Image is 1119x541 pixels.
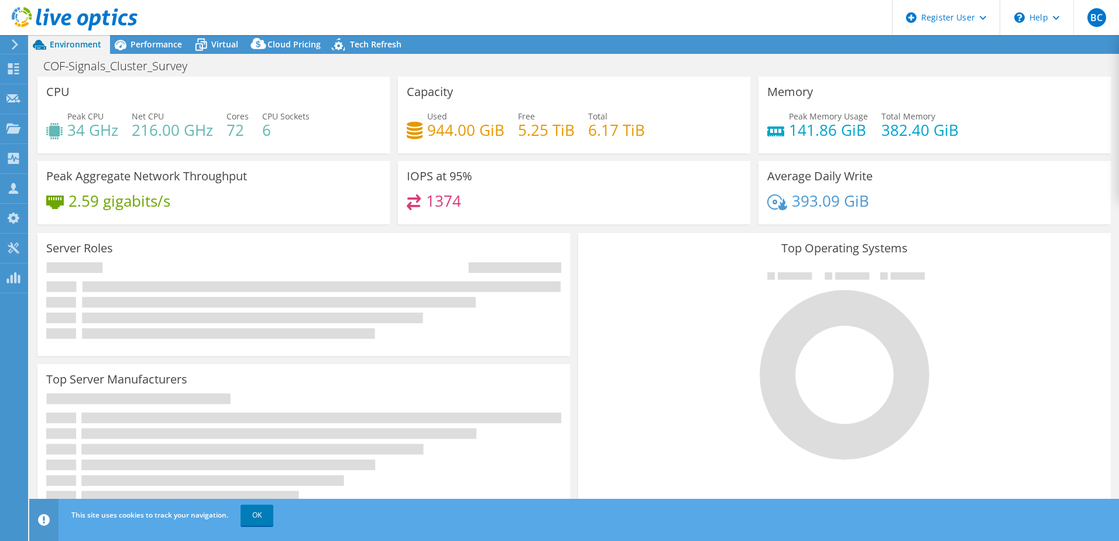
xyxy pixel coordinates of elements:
h4: 6 [262,124,310,136]
h4: 2.59 gigabits/s [68,194,170,207]
span: Performance [131,39,182,50]
h4: 34 GHz [67,124,118,136]
h3: Server Roles [46,242,113,255]
span: CPU Sockets [262,111,310,122]
span: Net CPU [132,111,164,122]
h4: 141.86 GiB [789,124,868,136]
h3: Peak Aggregate Network Throughput [46,170,247,183]
h4: 216.00 GHz [132,124,213,136]
span: Environment [50,39,101,50]
span: Free [518,111,535,122]
span: Total Memory [881,111,935,122]
svg: \n [1014,12,1025,23]
span: Peak CPU [67,111,104,122]
h4: 72 [226,124,249,136]
span: Cloud Pricing [267,39,321,50]
h3: Top Server Manufacturers [46,373,187,386]
span: Tech Refresh [350,39,401,50]
h1: COF-Signals_Cluster_Survey [38,60,205,73]
span: Total [588,111,607,122]
span: Peak Memory Usage [789,111,868,122]
h4: 944.00 GiB [427,124,504,136]
h3: Capacity [407,85,453,98]
h3: Top Operating Systems [587,242,1102,255]
span: BC [1087,8,1106,27]
h4: 5.25 TiB [518,124,575,136]
h4: 382.40 GiB [881,124,959,136]
h4: 1374 [426,194,461,207]
a: OK [241,505,273,526]
span: Virtual [211,39,238,50]
h3: Average Daily Write [767,170,873,183]
h3: CPU [46,85,70,98]
h3: IOPS at 95% [407,170,472,183]
span: Cores [226,111,249,122]
h3: Memory [767,85,813,98]
h4: 393.09 GiB [792,194,869,207]
span: Used [427,111,447,122]
h4: 6.17 TiB [588,124,645,136]
span: This site uses cookies to track your navigation. [71,510,228,520]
